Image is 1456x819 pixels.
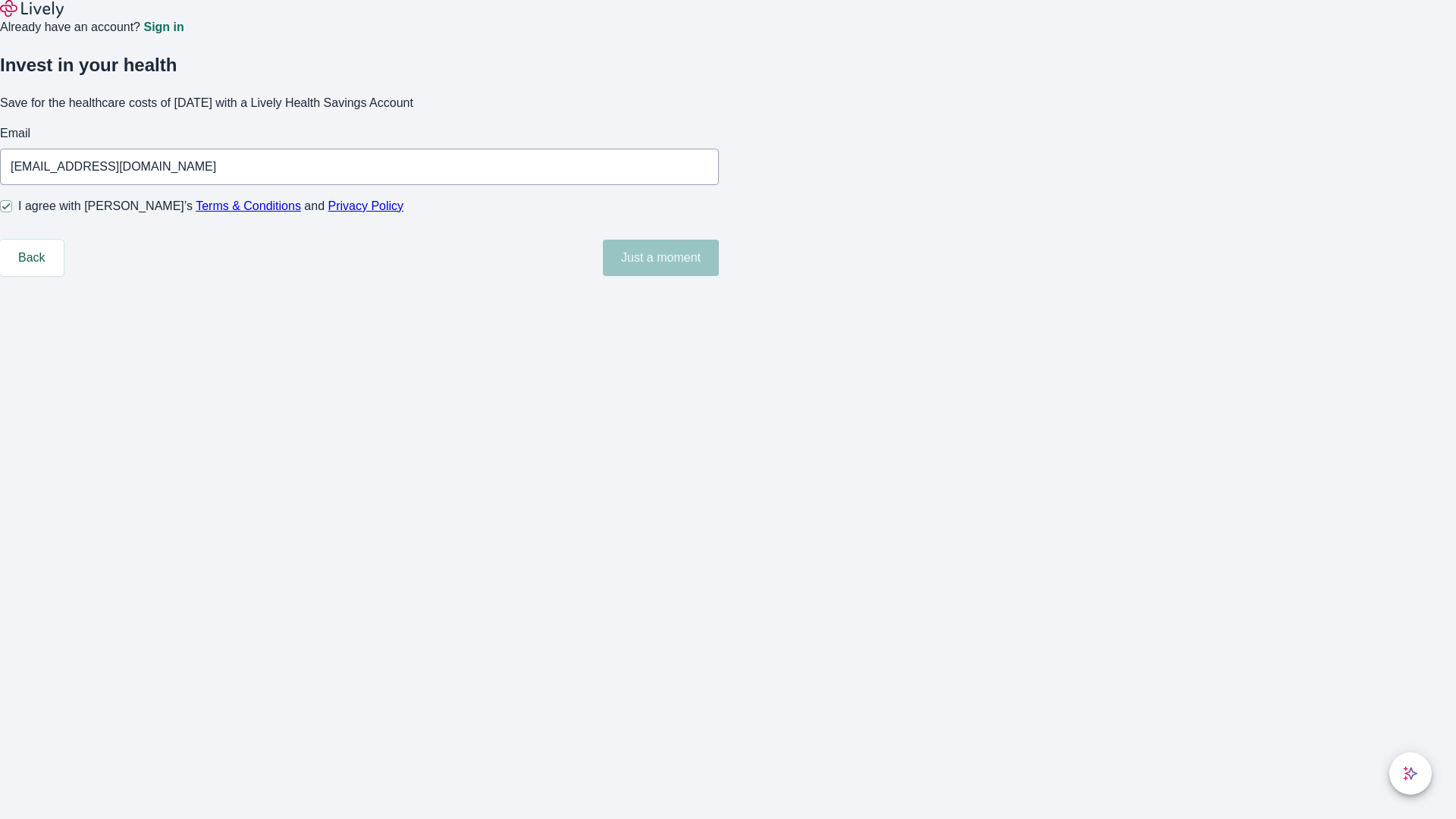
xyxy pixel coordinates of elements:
a: Terms & Conditions [196,199,301,212]
button: chat [1389,752,1432,795]
span: I agree with [PERSON_NAME]’s and [18,197,403,215]
a: Sign in [143,21,184,33]
a: Privacy Policy [328,199,404,212]
svg: Lively AI Assistant [1403,766,1418,781]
